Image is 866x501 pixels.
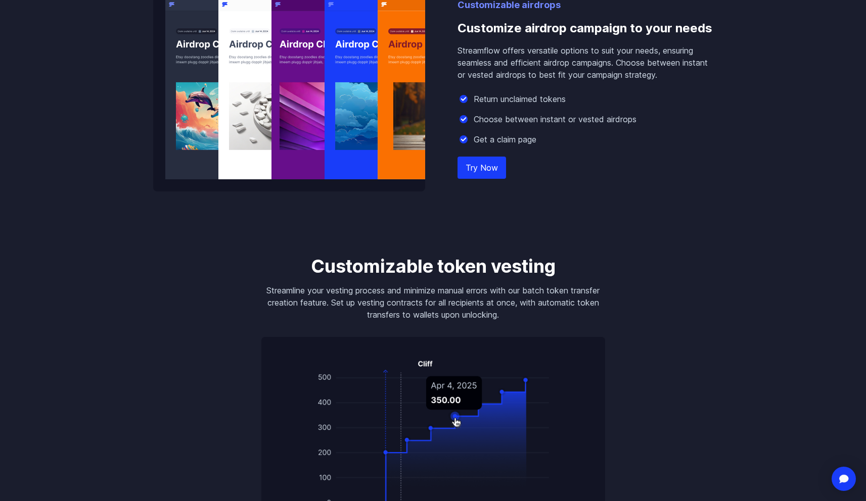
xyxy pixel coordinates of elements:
p: Get a claim page [474,133,536,145]
p: Return unclaimed tokens [474,93,566,105]
p: Streamflow offers versatile options to suit your needs, ensuring seamless and efficient airdrop c... [458,44,713,81]
h3: Customize airdrop campaign to your needs [458,12,713,44]
p: Choose between instant or vested airdrops [474,113,636,125]
h3: Customizable token vesting [261,256,605,276]
a: Try Now [458,157,506,179]
p: Streamline your vesting process and minimize manual errors with our batch token transfer creation... [261,284,605,321]
div: Open Intercom Messenger [832,467,856,491]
